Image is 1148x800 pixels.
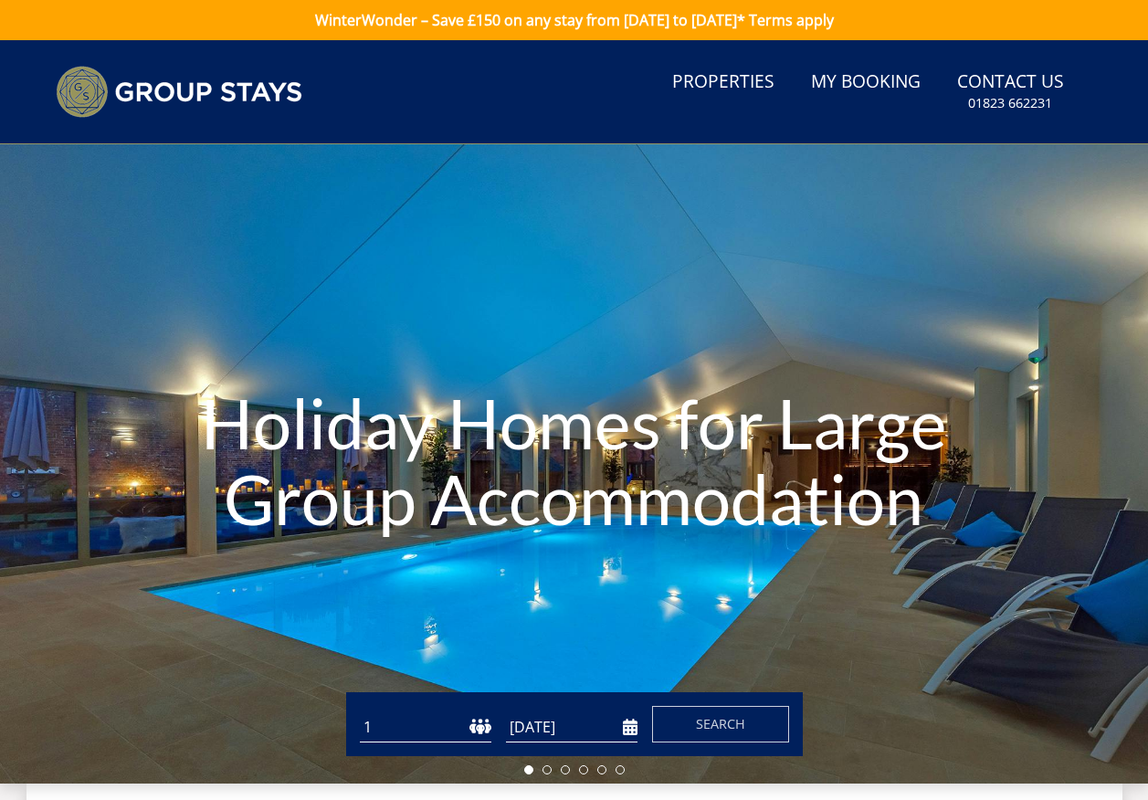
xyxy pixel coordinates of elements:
[696,715,745,732] span: Search
[950,62,1071,121] a: Contact Us01823 662231
[506,712,637,742] input: Arrival Date
[173,349,976,574] h1: Holiday Homes for Large Group Accommodation
[652,706,789,742] button: Search
[968,94,1052,112] small: 01823 662231
[665,62,782,103] a: Properties
[56,66,302,118] img: Group Stays
[804,62,928,103] a: My Booking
